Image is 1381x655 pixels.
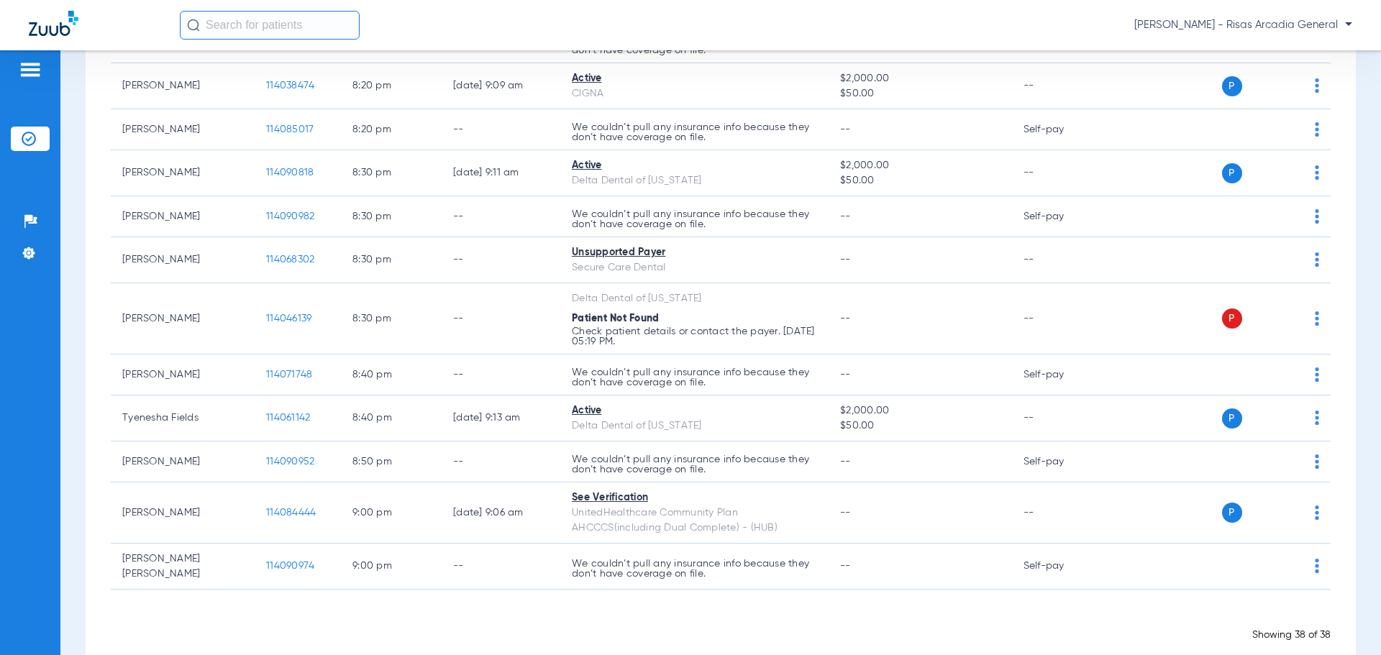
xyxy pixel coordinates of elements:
[572,313,659,324] span: Patient Not Found
[442,482,560,544] td: [DATE] 9:06 AM
[266,211,314,221] span: 114090982
[1222,308,1242,329] span: P
[572,505,817,536] div: UnitedHealthcare Community Plan AHCCCS(including Dual Complete) - (HUB)
[341,109,442,150] td: 8:20 PM
[266,413,310,423] span: 114061142
[341,482,442,544] td: 9:00 PM
[572,291,817,306] div: Delta Dental of [US_STATE]
[111,544,255,590] td: [PERSON_NAME] [PERSON_NAME]
[1012,150,1109,196] td: --
[572,122,817,142] p: We couldn’t pull any insurance info because they don’t have coverage on file.
[442,354,560,395] td: --
[1315,559,1319,573] img: group-dot-blue.svg
[572,418,817,434] div: Delta Dental of [US_STATE]
[442,544,560,590] td: --
[111,109,255,150] td: [PERSON_NAME]
[266,561,314,571] span: 114090974
[341,150,442,196] td: 8:30 PM
[442,237,560,283] td: --
[111,63,255,109] td: [PERSON_NAME]
[1315,122,1319,137] img: group-dot-blue.svg
[442,196,560,237] td: --
[572,71,817,86] div: Active
[111,283,255,354] td: [PERSON_NAME]
[111,196,255,237] td: [PERSON_NAME]
[840,158,1000,173] span: $2,000.00
[187,19,200,32] img: Search Icon
[19,61,42,78] img: hamburger-icon
[1222,76,1242,96] span: P
[1012,283,1109,354] td: --
[1012,109,1109,150] td: Self-pay
[111,482,255,544] td: [PERSON_NAME]
[572,326,817,347] p: Check patient details or contact the payer. [DATE] 05:19 PM.
[1012,441,1109,482] td: Self-pay
[111,441,255,482] td: [PERSON_NAME]
[840,173,1000,188] span: $50.00
[1315,311,1319,326] img: group-dot-blue.svg
[1012,237,1109,283] td: --
[266,124,314,134] span: 114085017
[572,86,817,101] div: CIGNA
[840,313,851,324] span: --
[1315,454,1319,469] img: group-dot-blue.svg
[1315,78,1319,93] img: group-dot-blue.svg
[572,173,817,188] div: Delta Dental of [US_STATE]
[266,255,314,265] span: 114068302
[840,255,851,265] span: --
[111,150,255,196] td: [PERSON_NAME]
[442,395,560,441] td: [DATE] 9:13 AM
[572,490,817,505] div: See Verification
[180,11,360,40] input: Search for patients
[1134,18,1352,32] span: [PERSON_NAME] - Risas Arcadia General
[840,124,851,134] span: --
[840,403,1000,418] span: $2,000.00
[840,418,1000,434] span: $50.00
[1012,63,1109,109] td: --
[341,63,442,109] td: 8:20 PM
[1222,503,1242,523] span: P
[1315,165,1319,180] img: group-dot-blue.svg
[840,86,1000,101] span: $50.00
[266,81,314,91] span: 114038474
[840,508,851,518] span: --
[1252,630,1331,640] span: Showing 38 of 38
[29,11,78,36] img: Zuub Logo
[442,283,560,354] td: --
[572,403,817,418] div: Active
[840,457,851,467] span: --
[572,245,817,260] div: Unsupported Payer
[1309,586,1381,655] div: Chat Widget
[442,109,560,150] td: --
[111,395,255,441] td: Tyenesha Fields
[266,370,312,380] span: 114071748
[266,457,314,467] span: 114090952
[840,211,851,221] span: --
[1315,411,1319,425] img: group-dot-blue.svg
[840,561,851,571] span: --
[341,237,442,283] td: 8:30 PM
[442,63,560,109] td: [DATE] 9:09 AM
[1012,482,1109,544] td: --
[1315,252,1319,267] img: group-dot-blue.svg
[1315,367,1319,382] img: group-dot-blue.svg
[442,441,560,482] td: --
[572,559,817,579] p: We couldn’t pull any insurance info because they don’t have coverage on file.
[840,71,1000,86] span: $2,000.00
[341,544,442,590] td: 9:00 PM
[1222,163,1242,183] span: P
[266,508,316,518] span: 114084444
[341,441,442,482] td: 8:50 PM
[1012,196,1109,237] td: Self-pay
[572,260,817,275] div: Secure Care Dental
[572,158,817,173] div: Active
[840,370,851,380] span: --
[341,283,442,354] td: 8:30 PM
[1012,544,1109,590] td: Self-pay
[1315,505,1319,520] img: group-dot-blue.svg
[1222,408,1242,429] span: P
[341,395,442,441] td: 8:40 PM
[1012,354,1109,395] td: Self-pay
[572,367,817,388] p: We couldn’t pull any insurance info because they don’t have coverage on file.
[1012,395,1109,441] td: --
